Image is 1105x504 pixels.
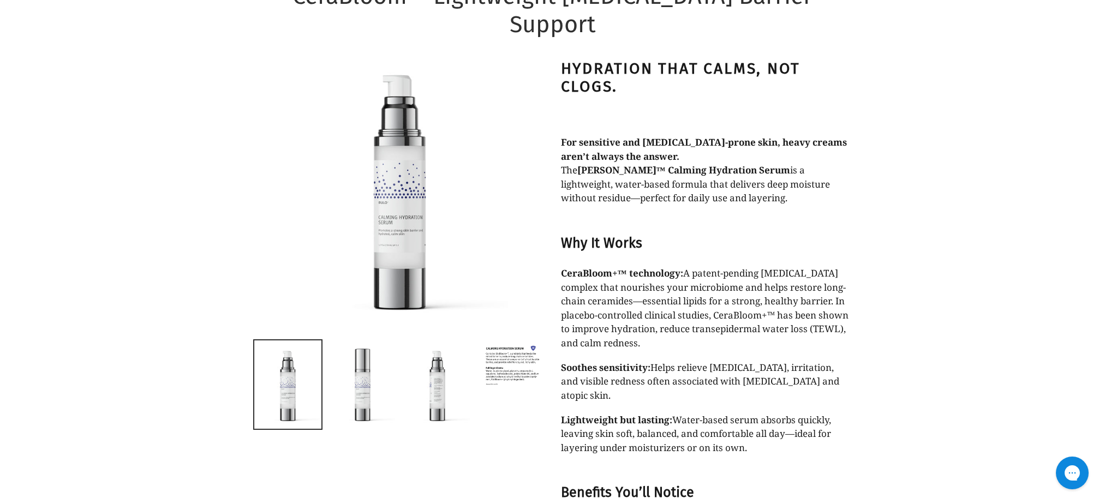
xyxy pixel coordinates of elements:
[561,361,650,374] strong: Soothes sensitivity:
[561,235,642,251] strong: Why It Works
[561,484,694,501] strong: Benefits You’ll Notice
[561,267,683,279] strong: CeraBloom+™ technology:
[561,136,847,163] strong: For sensitive and [MEDICAL_DATA]-prone skin, heavy creams aren’t always the answer.
[561,266,850,350] p: A patent-pending [MEDICAL_DATA] complex that nourishes your microbiome and helps restore long-cha...
[1050,453,1094,493] iframe: Gorgias live chat messenger
[561,413,672,426] strong: Lightweight but lasting:
[329,340,396,429] img: Load image into Gallery viewer, RULO™ Skinfluence™ Calming Hydration Serum bottle with silver cap...
[561,413,850,455] p: Water-based serum absorbs quickly, leaving skin soft, balanced, and comfortable all day—ideal for...
[404,340,471,429] img: Load image into Gallery viewer, Side of RULO™ Skinfluence™ Calming Hydration Serum bottle showing...
[561,135,850,205] p: The is a lightweight, water-based formula that delivers deep moisture without residue—perfect for...
[479,340,546,391] img: Load image into Gallery viewer, Back of RULO™ Skinfluence™ Calming Hydration Serum bottle with in...
[561,361,850,403] p: Helps relieve [MEDICAL_DATA], irritation, and visible redness often associated with [MEDICAL_DATA...
[254,340,321,429] img: Load image into Gallery viewer, Front of RULO™ Skinfluence™ Calming Hydration Serum bottle – ligh...
[577,164,790,176] strong: [PERSON_NAME]™ Calming Hydration Serum
[561,59,800,96] strong: Hydration that calms, not clogs.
